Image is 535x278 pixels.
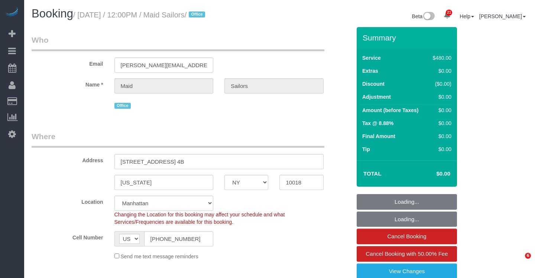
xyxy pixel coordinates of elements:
[362,93,391,101] label: Adjustment
[357,229,457,244] a: Cancel Booking
[224,78,324,94] input: Last Name
[412,13,435,19] a: Beta
[363,170,382,177] strong: Total
[430,80,451,88] div: ($0.00)
[26,78,109,88] label: Name *
[446,10,452,16] span: 21
[185,11,208,19] span: /
[189,12,205,17] span: Office
[414,171,450,177] h4: $0.00
[32,131,324,148] legend: Where
[26,196,109,206] label: Location
[362,133,395,140] label: Final Amount
[430,54,451,62] div: $480.00
[430,93,451,101] div: $0.00
[366,251,448,257] span: Cancel Booking with 50.00% Fee
[26,58,109,68] label: Email
[114,103,131,109] span: Office
[362,145,370,153] label: Tip
[32,35,324,51] legend: Who
[440,7,454,24] a: 21
[363,33,453,42] h3: Summary
[114,58,214,73] input: Email
[525,253,531,259] span: 6
[430,107,451,114] div: $0.00
[114,212,285,225] span: Changing the Location for this booking may affect your schedule and what Services/Frequencies are...
[362,107,418,114] label: Amount (before Taxes)
[120,254,198,259] span: Send me text message reminders
[510,253,528,271] iframe: Intercom live chat
[422,12,435,22] img: New interface
[26,154,109,164] label: Address
[460,13,474,19] a: Help
[114,78,214,94] input: First Name
[279,175,323,190] input: Zip Code
[430,145,451,153] div: $0.00
[362,120,393,127] label: Tax @ 8.88%
[430,120,451,127] div: $0.00
[430,133,451,140] div: $0.00
[4,7,19,18] img: Automaid Logo
[73,11,207,19] small: / [DATE] / 12:00PM / Maid Sailors
[430,67,451,75] div: $0.00
[362,67,378,75] label: Extras
[114,175,214,190] input: City
[362,80,385,88] label: Discount
[32,7,73,20] span: Booking
[26,231,109,241] label: Cell Number
[144,231,214,246] input: Cell Number
[357,246,457,262] a: Cancel Booking with 50.00% Fee
[362,54,381,62] label: Service
[479,13,526,19] a: [PERSON_NAME]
